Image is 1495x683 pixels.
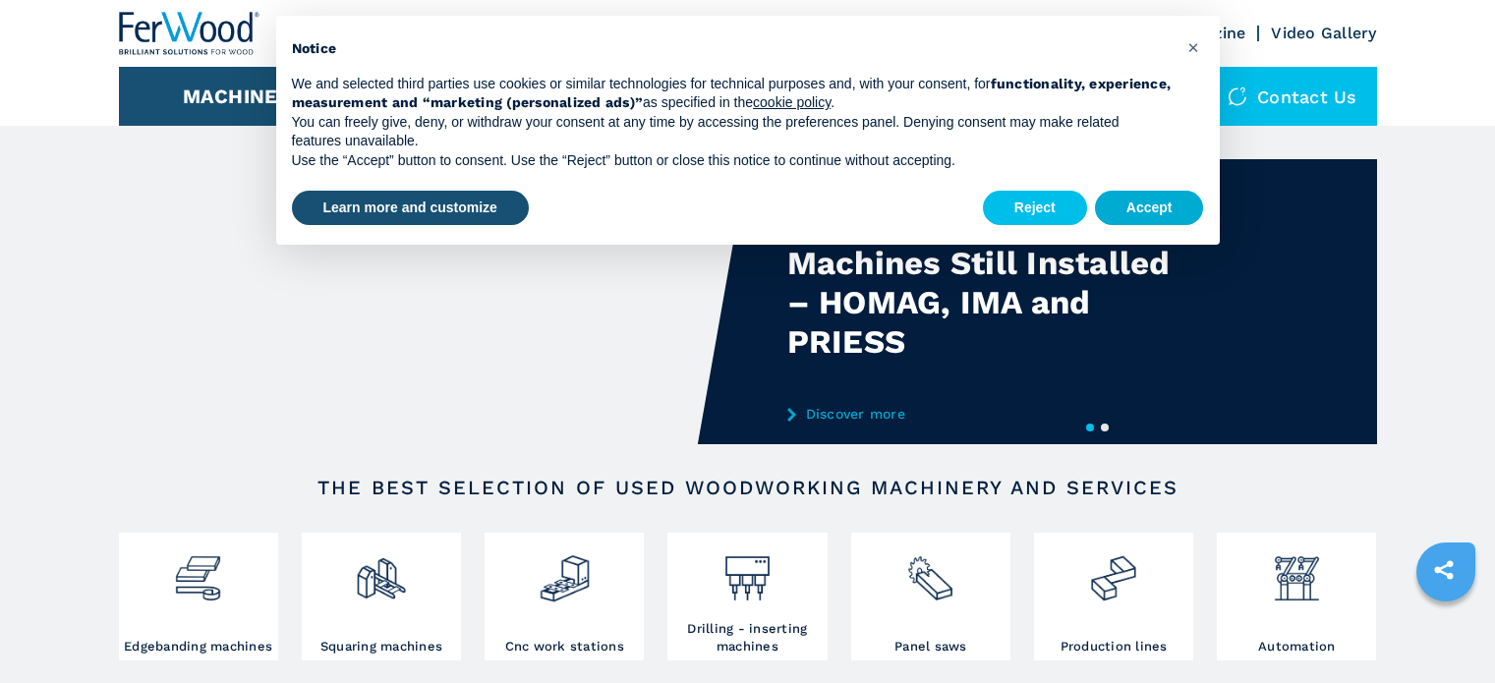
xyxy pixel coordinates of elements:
a: Automation [1217,533,1376,660]
a: Discover more [787,406,1173,422]
button: 1 [1086,424,1094,431]
a: Cnc work stations [485,533,644,660]
h3: Drilling - inserting machines [672,620,822,655]
button: Close this notice [1179,31,1210,63]
img: squadratrici_2.png [355,538,407,604]
video: Your browser does not support the video tag. [119,159,748,444]
a: cookie policy [753,94,831,110]
a: Panel saws [851,533,1010,660]
h2: The best selection of used woodworking machinery and services [182,476,1314,499]
img: Ferwood [119,12,260,55]
h3: Production lines [1061,638,1168,655]
button: 2 [1101,424,1109,431]
a: Edgebanding machines [119,533,278,660]
div: Contact us [1208,67,1377,126]
iframe: Chat [1411,595,1480,668]
img: foratrici_inseritrici_2.png [721,538,774,604]
p: We and selected third parties use cookies or similar technologies for technical purposes and, wit... [292,75,1173,113]
h2: Notice [292,39,1173,59]
a: Squaring machines [302,533,461,660]
img: Contact us [1228,86,1247,106]
h3: Squaring machines [320,638,442,655]
p: You can freely give, deny, or withdraw your consent at any time by accessing the preferences pane... [292,113,1173,151]
h3: Edgebanding machines [124,638,272,655]
img: bordatrici_1.png [172,538,224,604]
strong: functionality, experience, measurement and “marketing (personalized ads)” [292,76,1172,111]
button: Reject [983,191,1087,226]
h3: Cnc work stations [505,638,624,655]
a: Video Gallery [1271,24,1376,42]
button: Machines [183,85,291,108]
h3: Automation [1258,638,1336,655]
a: Production lines [1034,533,1193,660]
p: Use the “Accept” button to consent. Use the “Reject” button or close this notice to continue with... [292,151,1173,171]
img: automazione.png [1271,538,1323,604]
button: Accept [1095,191,1204,226]
a: Drilling - inserting machines [667,533,827,660]
img: sezionatrici_2.png [904,538,956,604]
a: sharethis [1419,545,1468,595]
h3: Panel saws [894,638,967,655]
span: × [1187,35,1199,59]
img: linee_di_produzione_2.png [1087,538,1139,604]
button: Learn more and customize [292,191,529,226]
img: centro_di_lavoro_cnc_2.png [539,538,591,604]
